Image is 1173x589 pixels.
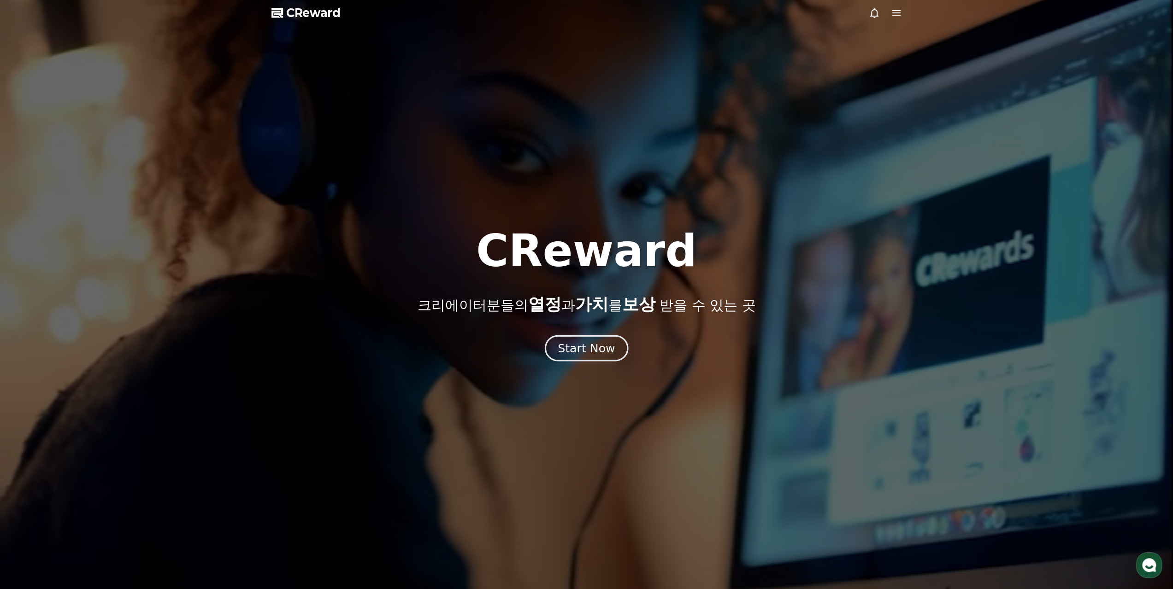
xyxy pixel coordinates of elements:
a: Start Now [547,345,626,354]
button: Start Now [545,335,628,361]
a: 대화 [61,292,119,315]
span: 홈 [29,306,35,313]
a: 설정 [119,292,177,315]
p: 크리에이터분들의 과 를 받을 수 있는 곳 [417,295,755,314]
a: 홈 [3,292,61,315]
span: CReward [286,6,341,20]
a: CReward [271,6,341,20]
span: 열정 [528,295,561,314]
div: Start Now [558,340,615,356]
span: 가치 [575,295,608,314]
span: 설정 [142,306,153,313]
span: 대화 [84,306,95,314]
span: 보상 [622,295,655,314]
h1: CReward [476,229,697,273]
